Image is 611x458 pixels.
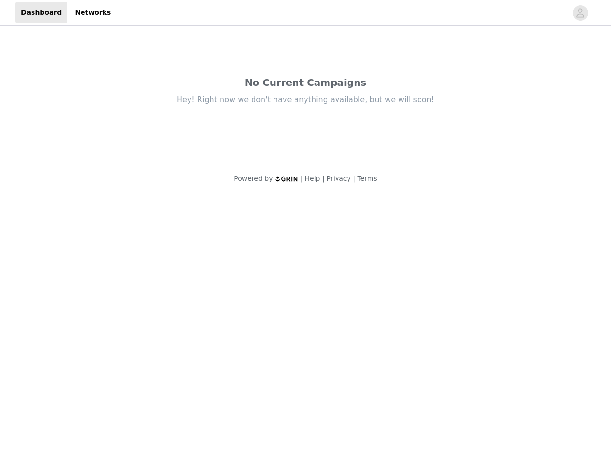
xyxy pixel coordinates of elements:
[234,175,273,182] span: Powered by
[353,175,355,182] span: |
[576,5,585,21] div: avatar
[301,175,303,182] span: |
[105,75,506,90] div: No Current Campaigns
[327,175,351,182] a: Privacy
[305,175,320,182] a: Help
[105,94,506,105] div: Hey! Right now we don't have anything available, but we will soon!
[69,2,116,23] a: Networks
[357,175,377,182] a: Terms
[322,175,325,182] span: |
[15,2,67,23] a: Dashboard
[275,176,299,182] img: logo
